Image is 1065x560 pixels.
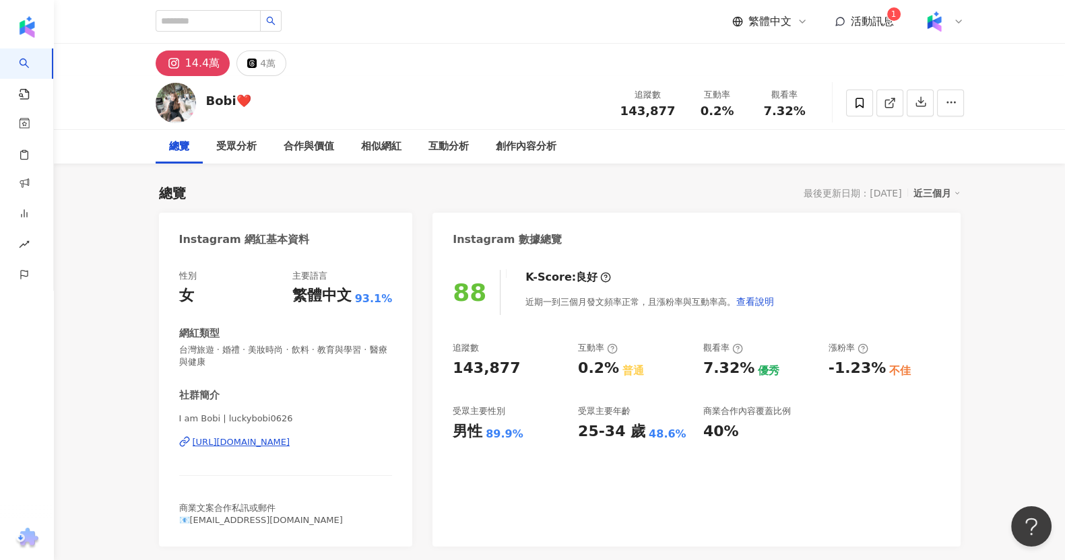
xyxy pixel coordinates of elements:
[428,139,469,155] div: 互動分析
[19,231,30,261] span: rise
[14,528,40,549] img: chrome extension
[453,232,562,247] div: Instagram 數據總覽
[829,358,886,379] div: -1.23%
[620,104,676,118] span: 143,877
[703,358,754,379] div: 7.32%
[185,54,220,73] div: 14.4萬
[887,7,901,21] sup: 1
[179,270,197,282] div: 性別
[736,296,774,307] span: 查看說明
[156,83,196,123] img: KOL Avatar
[156,50,230,76] button: 14.4萬
[361,139,401,155] div: 相似網紅
[763,104,805,118] span: 7.32%
[453,342,479,354] div: 追蹤數
[576,270,598,285] div: 良好
[703,405,791,417] div: 商業合作內容覆蓋比例
[578,405,631,417] div: 受眾主要年齡
[578,421,645,442] div: 25-34 歲
[284,139,334,155] div: 合作與價值
[179,503,343,525] span: 商業文案合作私訊或郵件 📧[EMAIL_ADDRESS][DOMAIN_NAME]
[216,139,257,155] div: 受眾分析
[292,270,327,282] div: 主要語言
[525,288,775,315] div: 近期一到三個月發文頻率正常，且漲粉率與互動率高。
[179,436,393,448] a: [URL][DOMAIN_NAME]
[179,232,310,247] div: Instagram 網紅基本資料
[179,285,194,306] div: 女
[179,344,393,368] span: 台灣旅遊 · 婚禮 · 美妝時尚 · 飲料 · 教育與學習 · 醫療與健康
[649,427,686,442] div: 48.6%
[179,388,220,403] div: 社群簡介
[179,413,393,425] span: I am Bobi | luckybobi0626
[16,16,38,38] img: logo icon
[736,288,775,315] button: 查看說明
[759,88,810,102] div: 觀看率
[453,405,505,417] div: 受眾主要性別
[19,48,46,101] a: search
[169,139,189,155] div: 總覽
[804,188,901,199] div: 最後更新日期：[DATE]
[703,342,743,354] div: 觀看率
[496,139,556,155] div: 創作內容分析
[913,184,961,202] div: 近三個月
[622,363,644,378] div: 普通
[578,342,618,354] div: 互動率
[851,15,894,28] span: 活動訊息
[292,285,352,306] div: 繁體中文
[701,104,734,118] span: 0.2%
[703,421,739,442] div: 40%
[159,184,186,203] div: 總覽
[206,92,251,109] div: Bobi❤️
[260,54,276,73] div: 4萬
[525,270,611,285] div: K-Score :
[486,427,523,442] div: 89.9%
[236,50,286,76] button: 4萬
[889,363,911,378] div: 不佳
[922,9,947,34] img: Kolr%20app%20icon%20%281%29.png
[193,436,290,448] div: [URL][DOMAIN_NAME]
[179,326,220,341] div: 網紅類型
[692,88,743,102] div: 互動率
[266,16,276,26] span: search
[891,9,897,19] span: 1
[758,363,779,378] div: 優秀
[453,358,520,379] div: 143,877
[1011,506,1052,547] iframe: Help Scout Beacon - Open
[748,14,792,29] span: 繁體中文
[578,358,619,379] div: 0.2%
[355,291,393,306] span: 93.1%
[453,279,486,306] div: 88
[620,88,676,102] div: 追蹤數
[453,421,482,442] div: 男性
[829,342,868,354] div: 漲粉率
